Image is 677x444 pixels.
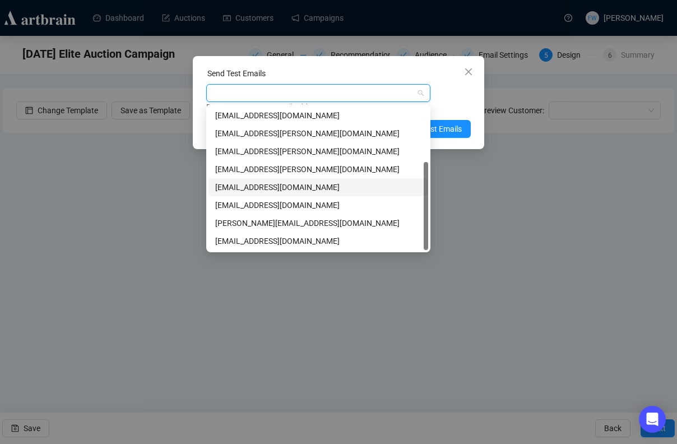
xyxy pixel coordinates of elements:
span: Send Test Emails [404,123,462,135]
div: [EMAIL_ADDRESS][DOMAIN_NAME] [215,109,421,122]
label: Send Test Emails [207,69,266,78]
span: close [464,67,473,76]
div: faris@goldin.com [208,142,428,160]
div: adar.g@artbrain.co [208,107,428,124]
div: fawasim@ebay.com [208,196,428,214]
button: Close [460,63,477,81]
div: [EMAIL_ADDRESS][DOMAIN_NAME] [215,181,421,193]
div: [EMAIL_ADDRESS][DOMAIN_NAME] [215,199,421,211]
div: matt.cunha24@gmail.com [208,232,428,250]
div: neta.k@artbrain.co [208,214,428,232]
div: [EMAIL_ADDRESS][PERSON_NAME][DOMAIN_NAME] [215,163,421,175]
div: mcunha@goldin.co [208,124,428,142]
div: [PERSON_NAME][EMAIL_ADDRESS][DOMAIN_NAME] [215,217,421,229]
div: mcunha@goldin.com [208,160,428,178]
div: [EMAIL_ADDRESS][PERSON_NAME][DOMAIN_NAME] [215,145,421,158]
div: [EMAIL_ADDRESS][DOMAIN_NAME] [215,235,421,247]
div: [EMAIL_ADDRESS][PERSON_NAME][DOMAIN_NAME] [215,127,421,140]
div: faris.wasim15@gmail.com [208,178,428,196]
div: Open Intercom Messenger [639,406,666,433]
